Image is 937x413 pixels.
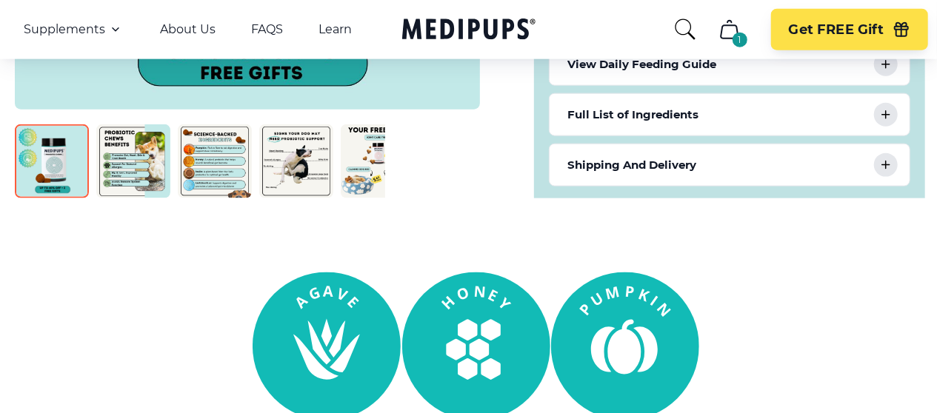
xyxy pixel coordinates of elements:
button: search [673,18,697,41]
p: View Daily Feeding Guide [567,56,716,73]
a: About Us [160,22,216,37]
button: cart [712,12,747,47]
a: Medipups [402,16,536,46]
a: FAQS [251,22,283,37]
button: Supplements [24,21,124,38]
div: 1 [733,33,747,47]
span: Supplements [24,22,105,37]
img: Probiotic Dog Chews | Natural Dog Supplements [259,124,333,198]
a: Learn [319,22,352,37]
img: Probiotic Dog Chews | Natural Dog Supplements [15,124,89,198]
p: Full List of Ingredients [567,106,698,124]
img: Probiotic Dog Chews | Natural Dog Supplements [341,124,415,198]
button: Get FREE Gift [771,9,928,50]
p: Shipping And Delivery [567,156,696,174]
img: Probiotic Dog Chews | Natural Dog Supplements [178,124,252,198]
img: Probiotic Dog Chews | Natural Dog Supplements [96,124,170,198]
span: Get FREE Gift [789,21,884,38]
